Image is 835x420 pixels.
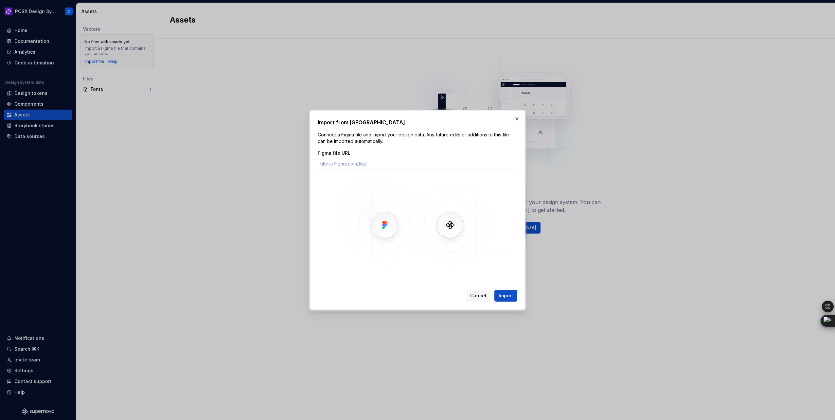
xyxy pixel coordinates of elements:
button: Import [494,290,517,302]
span: Cancel [470,292,486,299]
input: https://figma.com/file/... [318,158,517,169]
p: Connect a Figma file and import your design data. Any future edits or additions to this file can ... [318,131,517,145]
button: Cancel [466,290,490,302]
h2: Import from [GEOGRAPHIC_DATA] [318,118,517,126]
label: Figma file URL [318,150,350,156]
span: Import [499,292,513,299]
